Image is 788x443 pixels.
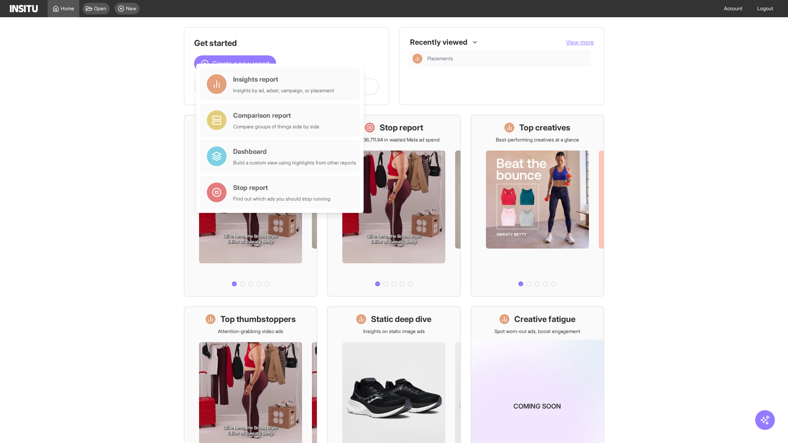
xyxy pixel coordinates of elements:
[194,37,379,49] h1: Get started
[363,328,425,335] p: Insights on static image ads
[496,137,579,143] p: Best-performing creatives at a glance
[233,160,356,166] div: Build a custom view using highlights from other reports
[61,5,74,12] span: Home
[212,59,270,69] span: Create a new report
[194,55,276,72] button: Create a new report
[427,55,453,62] span: Placements
[380,122,423,133] h1: Stop report
[327,115,460,297] a: Stop reportSave £36,711.94 in wasted Meta ad spend
[519,122,570,133] h1: Top creatives
[412,54,422,64] div: Insights
[427,55,587,62] span: Placements
[220,313,296,325] h1: Top thumbstoppers
[471,115,604,297] a: Top creativesBest-performing creatives at a glance
[126,5,136,12] span: New
[566,38,594,46] button: View more
[233,110,319,120] div: Comparison report
[371,313,431,325] h1: Static deep dive
[94,5,106,12] span: Open
[233,196,330,202] div: Find out which ads you should stop running
[233,123,319,130] div: Compare groups of things side by side
[233,74,334,84] div: Insights report
[566,39,594,46] span: View more
[348,137,440,143] p: Save £36,711.94 in wasted Meta ad spend
[10,5,38,12] img: Logo
[233,87,334,94] div: Insights by ad, adset, campaign, or placement
[218,328,283,335] p: Attention-grabbing video ads
[233,183,330,192] div: Stop report
[184,115,317,297] a: What's live nowSee all active ads instantly
[233,146,356,156] div: Dashboard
